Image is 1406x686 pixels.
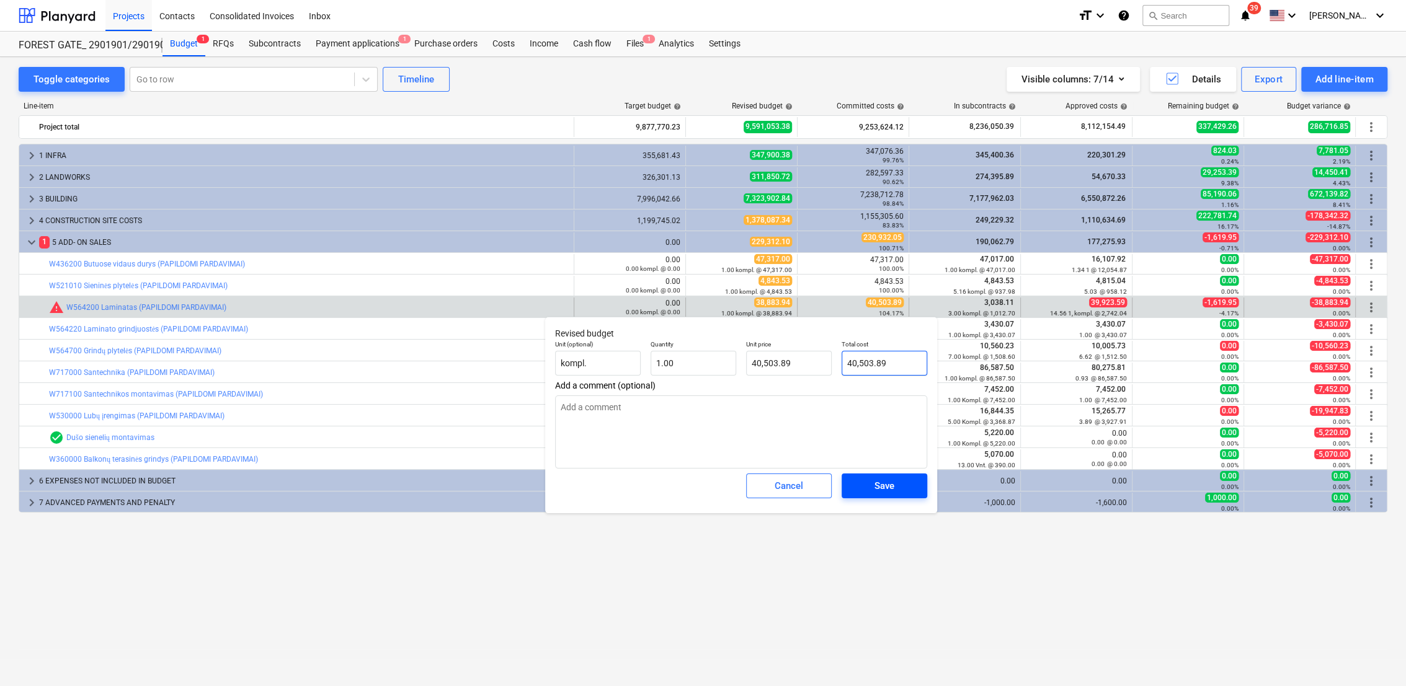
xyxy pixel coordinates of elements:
[197,35,209,43] span: 1
[1201,167,1239,177] span: 29,253.39
[948,418,1015,425] small: 5.00 Kompl. @ 3,368.87
[1308,189,1350,199] span: 672,139.82
[879,310,904,317] small: 104.17%
[1007,67,1140,92] button: Visible columns:7/14
[914,477,1015,485] div: 0.00
[1196,121,1239,133] span: 337,429.26
[725,288,792,295] small: 1.00 kompl. @ 4,843.53
[24,191,39,206] span: keyboard_arrow_right
[1221,418,1239,425] small: 0.00%
[579,216,680,225] div: 1,199,745.02
[205,32,241,56] a: RFQs
[948,332,1015,338] small: 1.00 kompl. @ 3,430.07
[837,102,904,110] div: Committed costs
[619,32,651,56] div: Files
[1196,211,1239,221] span: 222,781.74
[407,32,485,56] a: Purchase orders
[1287,102,1351,110] div: Budget variance
[945,266,1015,273] small: 1.00 kompl. @ 47,017.00
[566,32,619,56] div: Cash flow
[874,478,894,494] div: Save
[579,151,680,160] div: 355,681.43
[1364,452,1379,467] span: More actions
[579,173,680,182] div: 326,301.13
[1080,121,1127,132] span: 8,112,154.49
[1364,235,1379,250] span: More actions
[1168,102,1239,110] div: Remaining budget
[1142,5,1229,26] button: Search
[1327,223,1350,230] small: -14.87%
[49,411,225,420] a: W530000 Lubų įrengimas (PAPILDOMI PARDAVIMAI)
[49,430,64,445] span: Line-item has 1 RFQs
[948,397,1015,403] small: 1.00 Kompl. @ 7,452.00
[1333,397,1350,403] small: 0.00%
[1314,319,1350,329] span: -3,430.07
[1066,102,1128,110] div: Approved costs
[1309,11,1371,20] span: [PERSON_NAME] Karalius
[1364,387,1379,402] span: More actions
[1090,255,1127,263] span: 16,107.92
[948,440,1015,447] small: 1.00 Kompl. @ 5,220.00
[39,146,569,165] div: 1 INFRA
[1221,332,1239,338] small: 0.00%
[979,341,1015,350] span: 10,560.23
[861,232,904,242] span: 230,932.05
[1080,216,1127,224] span: 1,110,634.69
[671,103,681,110] span: help
[1333,462,1350,468] small: 0.00%
[1221,288,1239,295] small: 0.00%
[1333,353,1350,360] small: 0.00%
[983,450,1015,459] span: 5,070.00
[883,222,904,229] small: 83.83%
[953,288,1015,295] small: 5.16 kompl. @ 937.98
[1314,276,1350,286] span: -4,843.53
[19,67,125,92] button: Toggle categories
[983,385,1015,394] span: 7,452.00
[1026,429,1127,446] div: 0.00
[883,200,904,207] small: 98.84%
[1221,353,1239,360] small: 0.00%
[1118,8,1130,23] i: Knowledge base
[1333,201,1350,208] small: 8.41%
[1219,245,1239,252] small: -0.71%
[1364,120,1379,134] span: More actions
[879,287,904,294] small: 100.00%
[1364,473,1379,488] span: More actions
[1241,67,1297,92] button: Export
[579,299,680,316] div: 0.00
[1021,71,1125,87] div: Visible columns : 7/14
[1217,223,1239,230] small: 16.17%
[1306,211,1350,221] span: -178,342.32
[983,276,1015,285] span: 4,843.53
[1317,146,1350,156] span: 7,781.05
[1333,288,1350,295] small: 0.00%
[1310,406,1350,416] span: -19,947.83
[803,277,904,294] div: 4,843.53
[1220,319,1239,329] span: 0.00
[746,473,832,498] button: Cancel
[883,178,904,185] small: 90.62%
[1090,407,1127,415] span: 15,265.77
[241,32,308,56] a: Subcontracts
[579,238,680,247] div: 0.00
[1220,406,1239,416] span: 0.00
[651,32,701,56] a: Analytics
[619,32,651,56] a: Files1
[1373,8,1387,23] i: keyboard_arrow_down
[1211,146,1239,156] span: 824.03
[945,375,1015,382] small: 1.00 kompl. @ 86,587.50
[701,32,748,56] div: Settings
[49,325,248,333] a: W564220 Laminato grindjuostės (PAPILDOMI PARDAVIMAI)
[974,216,1015,224] span: 249,229.32
[39,236,50,248] span: 1
[1072,266,1127,273] small: 1.34 1 @ 12,054.87
[485,32,522,56] div: Costs
[49,260,245,268] a: W436200 Butuose vidaus durys (PAPILDOMI PARDAVIMAI)
[39,232,569,252] div: 5 ADD- ON SALES
[1344,627,1406,686] iframe: Chat Widget
[979,363,1015,372] span: 86,587.50
[1095,276,1127,285] span: 4,815.04
[1364,213,1379,228] span: More actions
